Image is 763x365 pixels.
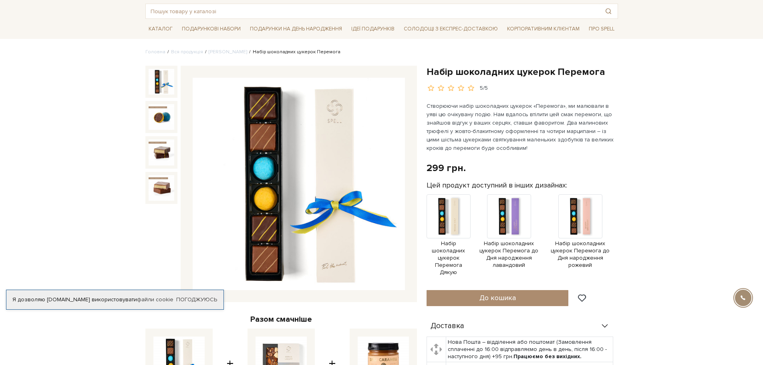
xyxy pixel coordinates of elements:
span: Набір шоколадних цукерок Перемога до Дня народження рожевий [548,240,613,269]
a: [PERSON_NAME] [209,49,247,55]
a: Подарункові набори [179,23,244,35]
img: Набір шоколадних цукерок Перемога [193,78,405,290]
a: Набір шоколадних цукерок Перемога до Дня народження рожевий [548,212,613,269]
a: Вся продукція [171,49,203,55]
b: Працюємо без вихідних. [513,353,582,360]
a: Погоджуюсь [176,296,217,303]
a: Каталог [145,23,176,35]
p: Створюючи набір шоколадних цукерок «Перемога», ми малювали в уяві цю очікувану подію. Нам вдалось... [427,102,614,152]
img: Продукт [487,194,531,238]
h1: Набір шоколадних цукерок Перемога [427,66,618,78]
input: Пошук товару у каталозі [146,4,599,18]
a: файли cookie [137,296,173,303]
span: Набір шоколадних цукерок Перемога до Дня народження лавандовий [475,240,544,269]
div: Я дозволяю [DOMAIN_NAME] використовувати [6,296,223,303]
a: Головна [145,49,165,55]
a: Корпоративним клієнтам [504,23,583,35]
a: Солодощі з експрес-доставкою [401,22,501,36]
a: Набір шоколадних цукерок Перемога до Дня народження лавандовий [475,212,544,269]
a: Ідеї подарунків [348,23,398,35]
div: 299 грн. [427,162,466,174]
img: Набір шоколадних цукерок Перемога [149,139,174,165]
img: Продукт [558,194,602,238]
li: Набір шоколадних цукерок Перемога [247,48,340,56]
img: Набір шоколадних цукерок Перемога [149,175,174,201]
div: Разом смачніше [145,314,417,325]
td: Нова Пошта – відділення або поштомат (Замовлення сплаченні до 16:00 відправляємо день в день, піс... [446,337,613,362]
button: Пошук товару у каталозі [599,4,618,18]
a: Набір шоколадних цукерок Перемога Дякую [427,212,471,276]
div: 5/5 [480,85,488,92]
span: Набір шоколадних цукерок Перемога Дякую [427,240,471,276]
button: До кошика [427,290,569,306]
label: Цей продукт доступний в інших дизайнах: [427,181,567,190]
img: Набір шоколадних цукерок Перемога [149,104,174,130]
img: Продукт [427,194,471,238]
img: Набір шоколадних цукерок Перемога [149,69,174,95]
a: Про Spell [586,23,618,35]
a: Подарунки на День народження [247,23,345,35]
span: До кошика [479,293,516,302]
span: Доставка [431,323,464,330]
